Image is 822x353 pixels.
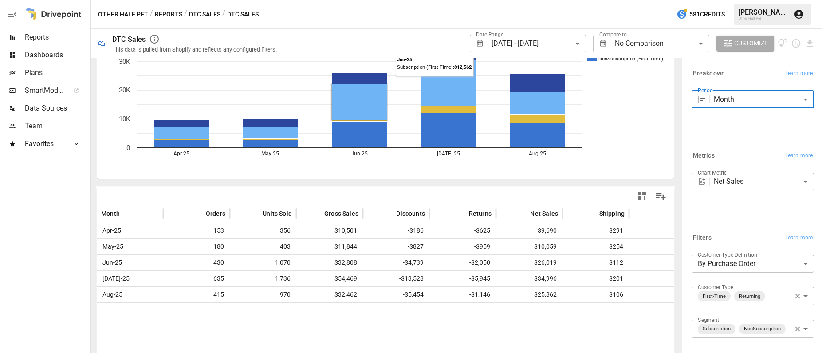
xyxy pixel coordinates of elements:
[734,38,768,49] span: Customize
[311,207,323,220] button: Sort
[261,151,279,157] text: May-25
[234,287,292,302] span: 970
[434,271,492,286] span: -$5,945
[698,251,757,258] label: Customer Type Definition
[716,36,774,52] button: Customize
[234,239,292,254] span: 403
[699,291,729,301] span: First-Time
[383,207,395,220] button: Sort
[673,6,728,23] button: 581Credits
[633,239,691,254] span: $62
[714,173,814,190] div: Net Sales
[735,291,764,301] span: Returning
[351,151,368,157] text: Jun-25
[301,255,358,270] span: $32,808
[740,324,784,334] span: NonSubscription
[301,271,358,286] span: $54,469
[101,209,120,218] span: Month
[567,271,625,286] span: $201
[698,316,719,324] label: Segment
[189,9,220,20] button: DTC Sales
[698,283,733,291] label: Customer Type
[437,151,460,157] text: [DATE]-25
[674,209,691,218] span: Taxes
[234,271,292,286] span: 1,736
[805,38,815,48] button: Download report
[206,209,225,218] span: Orders
[434,255,492,270] span: -$2,050
[434,239,492,254] span: -$959
[714,91,814,108] div: Month
[119,86,130,94] text: 20K
[25,121,89,131] span: Team
[150,9,153,20] div: /
[739,8,788,16] div: [PERSON_NAME]
[25,32,89,43] span: Reports
[599,209,625,218] span: Shipping
[367,287,425,302] span: -$5,454
[530,209,558,218] span: Net Sales
[168,223,225,238] span: 153
[25,67,89,78] span: Plans
[693,233,712,243] h6: Filters
[222,9,225,20] div: /
[301,287,358,302] span: $32,462
[699,324,734,334] span: Subscription
[517,207,529,220] button: Sort
[25,139,64,149] span: Favorites
[367,255,425,270] span: -$4,739
[500,255,558,270] span: $26,019
[25,85,64,96] span: SmartModel
[301,239,358,254] span: $11,844
[567,239,625,254] span: $254
[476,31,503,38] label: Date Range
[689,9,725,20] span: 581 Credits
[193,207,205,220] button: Sort
[184,9,187,20] div: /
[367,271,425,286] span: -$13,528
[168,255,225,270] span: 430
[615,35,709,52] div: No Comparison
[367,239,425,254] span: -$827
[785,234,813,242] span: Learn more
[500,239,558,254] span: $10,059
[693,151,715,161] h6: Metrics
[586,207,598,220] button: Sort
[778,36,788,52] button: View documentation
[97,19,668,179] svg: A chart.
[234,255,292,270] span: 1,070
[633,255,691,270] span: $117
[101,287,124,302] span: Aug-25
[367,223,425,238] span: -$186
[263,209,292,218] span: Units Sold
[324,209,358,218] span: Gross Sales
[301,223,358,238] span: $10,501
[63,84,70,95] span: ™
[785,151,813,160] span: Learn more
[698,87,713,94] label: Period
[469,209,492,218] span: Returns
[567,287,625,302] span: $106
[101,239,125,254] span: May-25
[25,50,89,60] span: Dashboards
[598,56,663,62] text: NonSubscription (First-Time)
[456,207,468,220] button: Sort
[633,271,691,286] span: $465
[234,223,292,238] span: 356
[500,223,558,238] span: $9,690
[434,223,492,238] span: -$625
[25,103,89,114] span: Data Sources
[651,186,671,206] button: Manage Columns
[633,287,691,302] span: $175
[112,46,277,53] div: This data is pulled from Shopify and reflects any configured filters.
[599,31,627,38] label: Compare to
[119,58,130,66] text: 30K
[434,287,492,302] span: -$1,146
[126,144,130,152] text: 0
[168,271,225,286] span: 635
[98,9,148,20] button: Other Half Pet
[396,209,425,218] span: Discounts
[173,151,189,157] text: Apr-25
[168,287,225,302] span: 415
